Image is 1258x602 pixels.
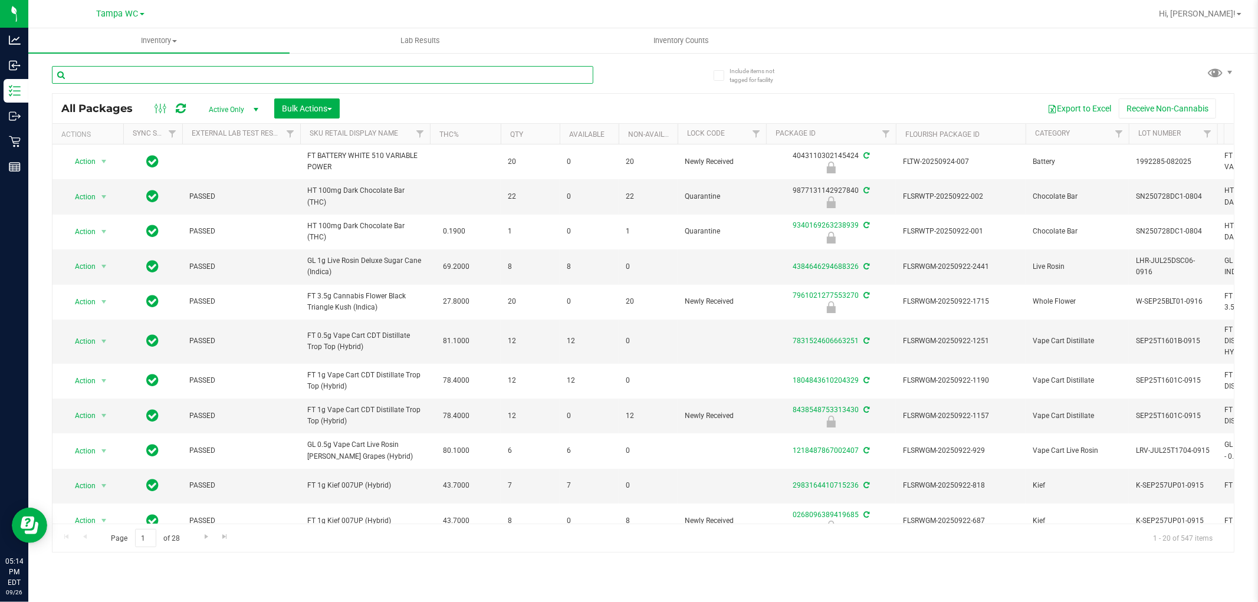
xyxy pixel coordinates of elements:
[64,333,96,350] span: Action
[64,223,96,240] span: Action
[862,152,869,160] span: Sync from Compliance System
[567,515,612,527] span: 0
[626,191,671,202] span: 22
[307,150,423,173] span: FT BATTERY WHITE 510 VARIABLE POWER
[626,410,671,422] span: 12
[192,129,284,137] a: External Lab Test Result
[1033,445,1122,456] span: Vape Cart Live Rosin
[274,98,340,119] button: Bulk Actions
[687,129,725,137] a: Lock Code
[1136,226,1210,237] span: SN250728DC1-0804
[307,291,423,313] span: FT 3.5g Cannabis Flower Black Triangle Kush (Indica)
[508,261,553,272] span: 8
[1198,124,1217,144] a: Filter
[628,130,681,139] a: Non-Available
[747,124,766,144] a: Filter
[903,375,1019,386] span: FLSRWGM-20250922-1190
[61,102,144,115] span: All Packages
[862,406,869,414] span: Sync from Compliance System
[64,189,96,205] span: Action
[508,191,553,202] span: 22
[793,406,859,414] a: 8438548753313430
[626,261,671,272] span: 0
[764,301,898,313] div: Newly Received
[1136,480,1210,491] span: K-SEP257UP01-0915
[626,156,671,167] span: 20
[64,153,96,170] span: Action
[1033,375,1122,386] span: Vape Cart Distillate
[189,191,293,202] span: PASSED
[216,529,234,545] a: Go to the last page
[776,129,816,137] a: Package ID
[437,223,471,240] span: 0.1900
[1109,124,1129,144] a: Filter
[793,376,859,384] a: 1804843610204329
[862,186,869,195] span: Sync from Compliance System
[307,480,423,491] span: FT 1g Kief 007UP (Hybrid)
[764,150,898,173] div: 4043110302145424
[730,67,789,84] span: Include items not tagged for facility
[307,221,423,243] span: HT 100mg Dark Chocolate Bar (THC)
[903,296,1019,307] span: FLSRWGM-20250922-1715
[64,373,96,389] span: Action
[1033,156,1122,167] span: Battery
[1136,515,1210,527] span: K-SEP257UP01-0915
[764,185,898,208] div: 9877131142927840
[626,480,671,491] span: 0
[567,226,612,237] span: 0
[97,223,111,240] span: select
[862,481,869,489] span: Sync from Compliance System
[64,407,96,424] span: Action
[147,477,159,494] span: In Sync
[793,221,859,229] a: 9340169263238939
[508,156,553,167] span: 20
[567,296,612,307] span: 0
[64,512,96,529] span: Action
[385,35,456,46] span: Lab Results
[862,221,869,229] span: Sync from Compliance System
[9,60,21,71] inline-svg: Inbound
[793,291,859,300] a: 7961021277553270
[1035,129,1070,137] a: Category
[1033,226,1122,237] span: Chocolate Bar
[567,410,612,422] span: 0
[903,445,1019,456] span: FLSRWGM-20250922-929
[437,512,475,529] span: 43.7000
[147,512,159,529] span: In Sync
[147,333,159,349] span: In Sync
[97,443,111,459] span: select
[764,521,898,532] div: Newly Received
[862,376,869,384] span: Sync from Compliance System
[189,375,293,386] span: PASSED
[793,481,859,489] a: 2983164410715236
[97,9,139,19] span: Tampa WC
[764,416,898,427] div: Newly Received
[1136,296,1210,307] span: W-SEP25BLT01-0916
[626,335,671,347] span: 0
[437,477,475,494] span: 43.7000
[437,442,475,459] span: 80.1000
[551,28,812,53] a: Inventory Counts
[310,129,398,137] a: Sku Retail Display Name
[307,185,423,208] span: HT 100mg Dark Chocolate Bar (THC)
[1033,261,1122,272] span: Live Rosin
[189,296,293,307] span: PASSED
[685,156,759,167] span: Newly Received
[64,258,96,275] span: Action
[97,153,111,170] span: select
[147,188,159,205] span: In Sync
[147,407,159,424] span: In Sync
[862,446,869,455] span: Sync from Compliance System
[1136,156,1210,167] span: 1992285-082025
[508,515,553,527] span: 8
[437,372,475,389] span: 78.4000
[307,515,423,527] span: FT 1g Kief 007UP (Hybrid)
[307,404,423,427] span: FT 1g Vape Cart CDT Distillate Trop Top (Hybrid)
[685,410,759,422] span: Newly Received
[189,335,293,347] span: PASSED
[508,480,553,491] span: 7
[793,262,859,271] a: 4384646294688326
[189,226,293,237] span: PASSED
[28,28,290,53] a: Inventory
[9,85,21,97] inline-svg: Inventory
